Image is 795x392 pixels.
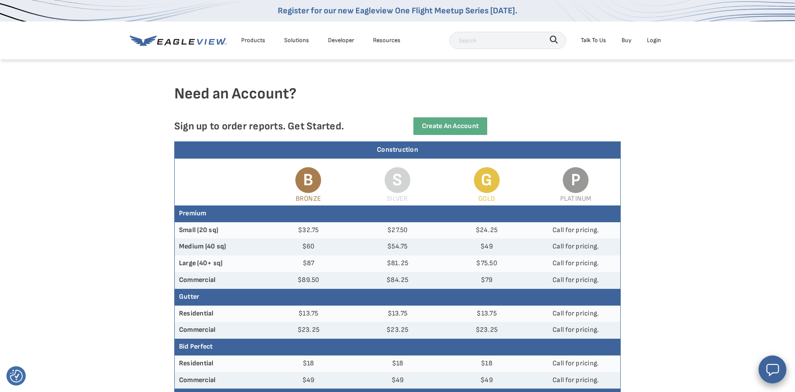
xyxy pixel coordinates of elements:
th: Commercial [175,322,264,339]
td: $23.25 [264,322,353,339]
td: $87 [264,255,353,272]
td: $49 [442,239,531,255]
a: Buy [622,35,631,46]
th: Large (40+ sq) [175,255,264,272]
td: $49 [264,372,353,389]
span: Bronze [296,195,321,203]
h4: Need an Account? [174,84,621,117]
th: Medium (40 sq) [175,239,264,255]
div: Products [241,35,265,46]
th: Gutter [175,289,620,306]
td: $81.25 [353,255,442,272]
a: Register for our new Eagleview One Flight Meetup Series [DATE]. [278,6,517,16]
td: $18 [264,355,353,372]
td: $13.75 [353,306,442,322]
div: Solutions [284,35,309,46]
p: Sign up to order reports. Get Started. [174,120,384,132]
td: $75.50 [442,255,531,272]
td: $49 [442,372,531,389]
td: $23.25 [353,322,442,339]
td: $60 [264,239,353,255]
span: P [563,167,589,193]
th: Residential [175,355,264,372]
input: Search [449,32,566,49]
th: Small (20 sq) [175,222,264,239]
span: S [385,167,410,193]
div: Resources [373,35,401,46]
button: Open chat window [759,355,786,383]
th: Premium [175,205,620,222]
td: Call for pricing. [531,222,620,239]
div: Talk To Us [581,35,606,46]
span: Silver [387,195,408,203]
th: Bid Perfect [175,339,620,355]
td: $89.50 [264,272,353,289]
div: Login [647,35,661,46]
button: Consent Preferences [10,370,23,383]
td: $13.75 [442,306,531,322]
td: Call for pricing. [531,239,620,255]
td: $27.50 [353,222,442,239]
td: Call for pricing. [531,272,620,289]
th: Commercial [175,272,264,289]
span: Platinum [560,195,592,203]
span: G [474,167,500,193]
td: Call for pricing. [531,306,620,322]
td: $23.25 [442,322,531,339]
td: $24.25 [442,222,531,239]
div: Construction [175,142,620,159]
span: Gold [478,195,495,203]
td: $18 [353,355,442,372]
th: Commercial [175,372,264,389]
a: Developer [328,35,354,46]
td: $54.75 [353,239,442,255]
td: Call for pricing. [531,322,620,339]
td: Call for pricing. [531,372,620,389]
td: $49 [353,372,442,389]
img: Revisit consent button [10,370,23,383]
td: Call for pricing. [531,255,620,272]
td: $79 [442,272,531,289]
a: Create an Account [413,117,487,135]
span: B [295,167,321,193]
td: $32.75 [264,222,353,239]
td: $84.25 [353,272,442,289]
td: Call for pricing. [531,355,620,372]
td: $18 [442,355,531,372]
td: $13.75 [264,306,353,322]
th: Residential [175,306,264,322]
